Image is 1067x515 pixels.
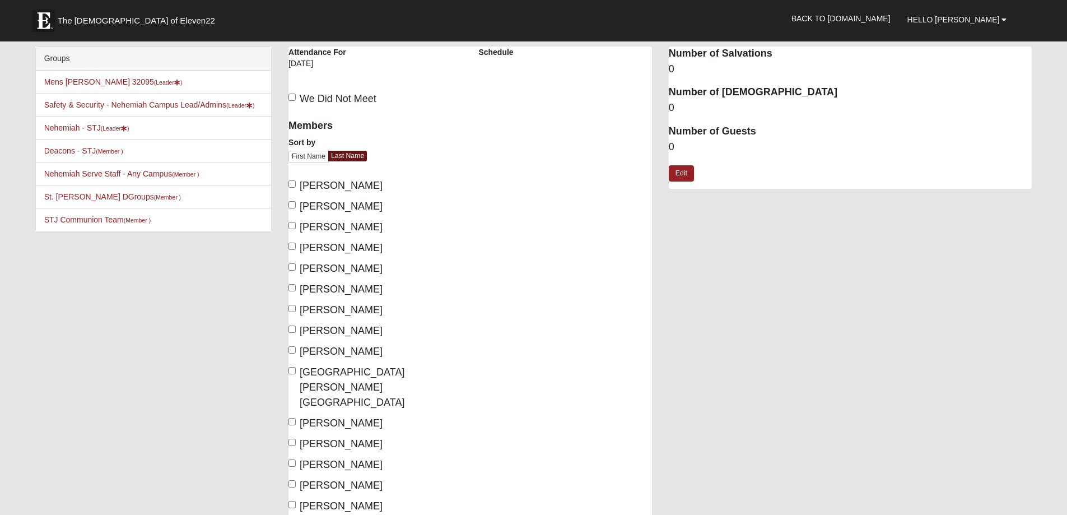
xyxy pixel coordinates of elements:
[669,62,1032,77] dd: 0
[300,417,383,429] span: [PERSON_NAME]
[300,221,383,233] span: [PERSON_NAME]
[300,284,383,295] span: [PERSON_NAME]
[288,120,462,132] h4: Members
[44,169,199,178] a: Nehemiah Serve Staff - Any Campus(Member )
[300,242,383,253] span: [PERSON_NAME]
[300,438,383,449] span: [PERSON_NAME]
[288,47,346,58] label: Attendance For
[669,101,1032,115] dd: 0
[44,100,255,109] a: Safety & Security - Nehemiah Campus Lead/Admins(Leader)
[300,304,383,316] span: [PERSON_NAME]
[288,480,296,488] input: [PERSON_NAME]
[288,367,296,374] input: [GEOGRAPHIC_DATA][PERSON_NAME][GEOGRAPHIC_DATA]
[669,47,1032,61] dt: Number of Salvations
[288,284,296,291] input: [PERSON_NAME]
[44,192,181,201] a: St. [PERSON_NAME] DGroups(Member )
[300,459,383,470] span: [PERSON_NAME]
[288,222,296,229] input: [PERSON_NAME]
[328,151,367,161] a: Last Name
[288,326,296,333] input: [PERSON_NAME]
[288,137,315,148] label: Sort by
[288,151,329,163] a: First Name
[44,77,183,86] a: Mens [PERSON_NAME] 32095(Leader)
[288,346,296,354] input: [PERSON_NAME]
[288,180,296,188] input: [PERSON_NAME]
[669,124,1032,139] dt: Number of Guests
[288,94,296,101] input: We Did Not Meet
[669,165,694,182] a: Edit
[288,418,296,425] input: [PERSON_NAME]
[478,47,513,58] label: Schedule
[58,15,215,26] span: The [DEMOGRAPHIC_DATA] of Eleven22
[669,140,1032,155] dd: 0
[300,180,383,191] span: [PERSON_NAME]
[288,439,296,446] input: [PERSON_NAME]
[300,346,383,357] span: [PERSON_NAME]
[899,6,1015,34] a: Hello [PERSON_NAME]
[96,148,123,155] small: (Member )
[226,102,255,109] small: (Leader )
[101,125,129,132] small: (Leader )
[288,201,296,208] input: [PERSON_NAME]
[288,263,296,271] input: [PERSON_NAME]
[907,15,1000,24] span: Hello [PERSON_NAME]
[300,366,404,408] span: [GEOGRAPHIC_DATA][PERSON_NAME][GEOGRAPHIC_DATA]
[44,215,151,224] a: STJ Communion Team(Member )
[124,217,151,224] small: (Member )
[288,460,296,467] input: [PERSON_NAME]
[154,194,181,201] small: (Member )
[288,243,296,250] input: [PERSON_NAME]
[783,4,899,33] a: Back to [DOMAIN_NAME]
[300,325,383,336] span: [PERSON_NAME]
[44,146,123,155] a: Deacons - STJ(Member )
[172,171,199,178] small: (Member )
[300,201,383,212] span: [PERSON_NAME]
[300,480,383,491] span: [PERSON_NAME]
[27,4,251,32] a: The [DEMOGRAPHIC_DATA] of Eleven22
[669,85,1032,100] dt: Number of [DEMOGRAPHIC_DATA]
[44,123,129,132] a: Nehemiah - STJ(Leader)
[32,10,55,32] img: Eleven22 logo
[300,93,376,104] span: We Did Not Meet
[36,47,271,71] div: Groups
[154,79,183,86] small: (Leader )
[288,58,367,77] div: [DATE]
[288,305,296,312] input: [PERSON_NAME]
[300,263,383,274] span: [PERSON_NAME]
